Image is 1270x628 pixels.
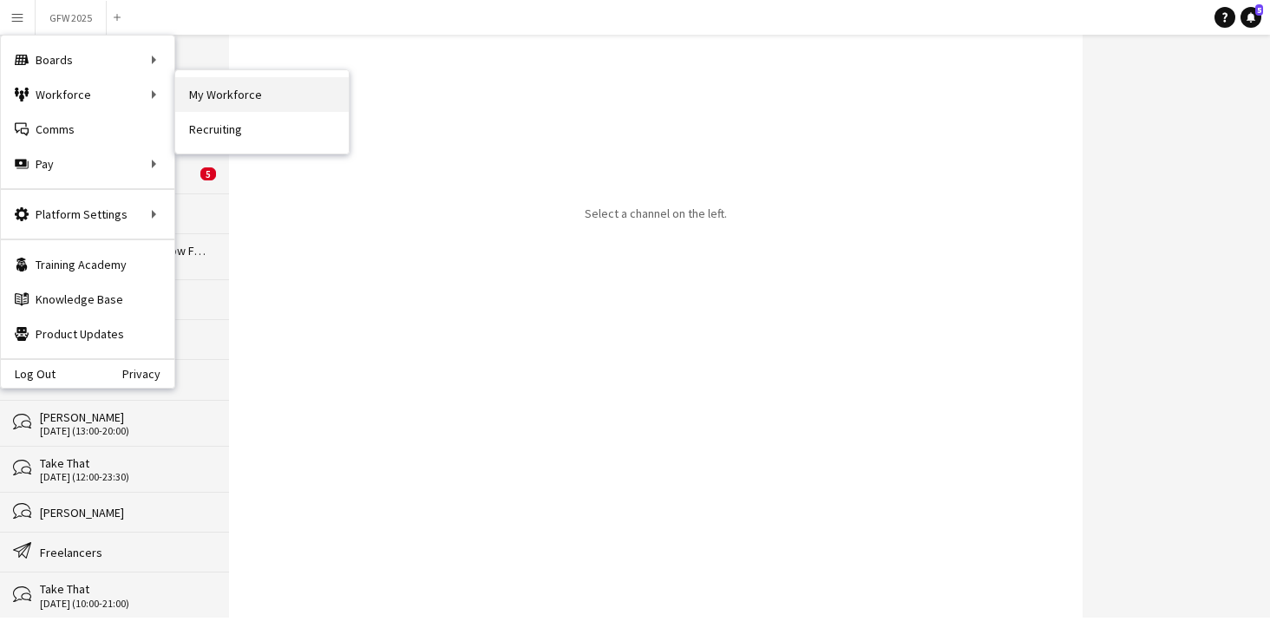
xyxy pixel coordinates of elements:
[1255,4,1263,16] span: 5
[175,77,349,112] a: My Workforce
[1241,7,1261,28] a: 5
[36,1,107,35] button: GFW 2025
[40,505,212,520] div: [PERSON_NAME]
[40,455,212,471] div: Take That
[40,545,212,560] div: Freelancers
[40,581,212,597] div: Take That
[585,206,727,221] p: Select a channel on the left.
[1,282,174,317] a: Knowledge Base
[1,317,174,351] a: Product Updates
[1,247,174,282] a: Training Academy
[1,43,174,77] div: Boards
[40,471,212,483] div: [DATE] (12:00-23:30)
[122,367,174,381] a: Privacy
[1,197,174,232] div: Platform Settings
[40,598,212,610] div: [DATE] (10:00-21:00)
[1,367,56,381] a: Log Out
[175,112,349,147] a: Recruiting
[200,167,216,180] span: 5
[40,425,212,437] div: [DATE] (13:00-20:00)
[1,112,174,147] a: Comms
[1,77,174,112] div: Workforce
[40,409,212,425] div: [PERSON_NAME]
[1,147,174,181] div: Pay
